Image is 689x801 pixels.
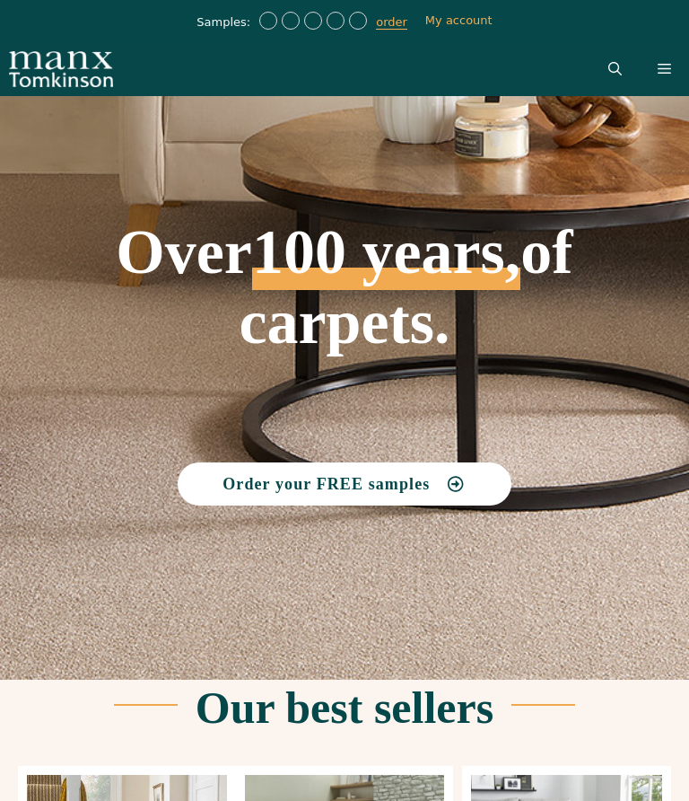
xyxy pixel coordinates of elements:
h1: Over of carpets. [99,91,590,355]
span: Samples: [196,15,255,31]
img: Manx Tomkinson [9,42,113,96]
span: 100 years, [252,236,520,290]
a: My account [425,13,493,27]
a: order [376,15,407,30]
h2: Our best sellers [196,685,493,730]
a: Open Search Bar [590,42,640,96]
a: Order your FREE samples [178,462,511,506]
span: Order your FREE samples [222,476,430,492]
